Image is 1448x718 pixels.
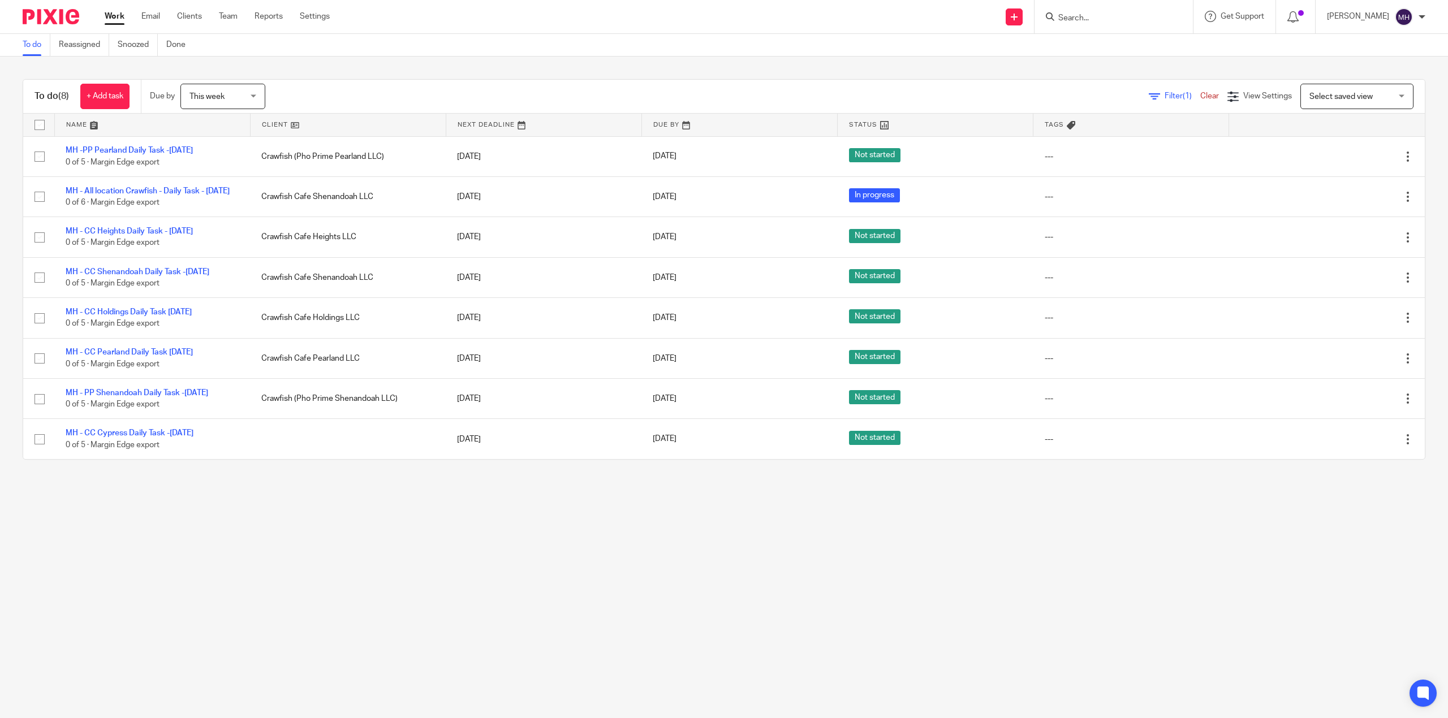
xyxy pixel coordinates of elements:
span: Not started [849,269,900,283]
a: Settings [300,11,330,22]
a: Done [166,34,194,56]
div: --- [1045,151,1218,162]
p: Due by [150,90,175,102]
input: Search [1057,14,1159,24]
span: 0 of 5 · Margin Edge export [66,158,160,166]
span: Tags [1045,122,1064,128]
span: Filter [1165,92,1200,100]
span: 0 of 5 · Margin Edge export [66,360,160,368]
a: Reports [255,11,283,22]
p: [PERSON_NAME] [1327,11,1389,22]
span: Not started [849,148,900,162]
span: Not started [849,431,900,445]
div: --- [1045,272,1218,283]
span: [DATE] [653,193,676,201]
td: [DATE] [446,379,641,419]
td: Crawfish Cafe Pearland LLC [250,338,446,378]
div: --- [1045,434,1218,445]
span: (8) [58,92,69,101]
a: Clients [177,11,202,22]
td: [DATE] [446,217,641,257]
div: --- [1045,231,1218,243]
a: Clear [1200,92,1219,100]
span: [DATE] [653,314,676,322]
div: --- [1045,191,1218,202]
a: MH - CC Heights Daily Task - [DATE] [66,227,193,235]
td: [DATE] [446,257,641,297]
span: 0 of 5 · Margin Edge export [66,320,160,328]
a: Team [219,11,238,22]
a: + Add task [80,84,130,109]
span: [DATE] [653,435,676,443]
a: MH - CC Shenandoah Daily Task -[DATE] [66,268,209,276]
span: Not started [849,350,900,364]
span: Get Support [1221,12,1264,20]
td: Crawfish Cafe Heights LLC [250,217,446,257]
a: To do [23,34,50,56]
a: MH - CC Pearland Daily Task [DATE] [66,348,193,356]
span: 0 of 5 · Margin Edge export [66,441,160,449]
td: [DATE] [446,298,641,338]
span: [DATE] [653,274,676,282]
td: Crawfish Cafe Shenandoah LLC [250,257,446,297]
span: [DATE] [653,153,676,161]
span: [DATE] [653,395,676,403]
span: 0 of 5 · Margin Edge export [66,400,160,408]
a: MH - CC Holdings Daily Task [DATE] [66,308,192,316]
td: [DATE] [446,419,641,459]
td: Crawfish Cafe Shenandoah LLC [250,176,446,217]
span: 0 of 5 · Margin Edge export [66,279,160,287]
span: (1) [1183,92,1192,100]
span: This week [189,93,225,101]
h1: To do [35,90,69,102]
img: svg%3E [1395,8,1413,26]
a: MH -PP Pearland Daily Task -[DATE] [66,146,193,154]
span: View Settings [1243,92,1292,100]
td: [DATE] [446,176,641,217]
span: In progress [849,188,900,202]
a: Reassigned [59,34,109,56]
span: 0 of 5 · Margin Edge export [66,239,160,247]
a: Work [105,11,124,22]
span: Select saved view [1309,93,1373,101]
div: --- [1045,312,1218,323]
span: Not started [849,229,900,243]
span: Not started [849,309,900,323]
td: Crawfish Cafe Holdings LLC [250,298,446,338]
a: MH - CC Cypress Daily Task -[DATE] [66,429,193,437]
span: [DATE] [653,354,676,362]
img: Pixie [23,9,79,24]
span: 0 of 6 · Margin Edge export [66,198,160,206]
a: MH - All location Crawfish - Daily Task - [DATE] [66,187,230,195]
td: Crawfish (Pho Prime Pearland LLC) [250,136,446,176]
td: Crawfish (Pho Prime Shenandoah LLC) [250,379,446,419]
a: Email [141,11,160,22]
td: [DATE] [446,338,641,378]
span: Not started [849,390,900,404]
div: --- [1045,353,1218,364]
span: [DATE] [653,233,676,241]
a: MH - PP Shenandoah Daily Task -[DATE] [66,389,208,397]
a: Snoozed [118,34,158,56]
td: [DATE] [446,136,641,176]
div: --- [1045,393,1218,404]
